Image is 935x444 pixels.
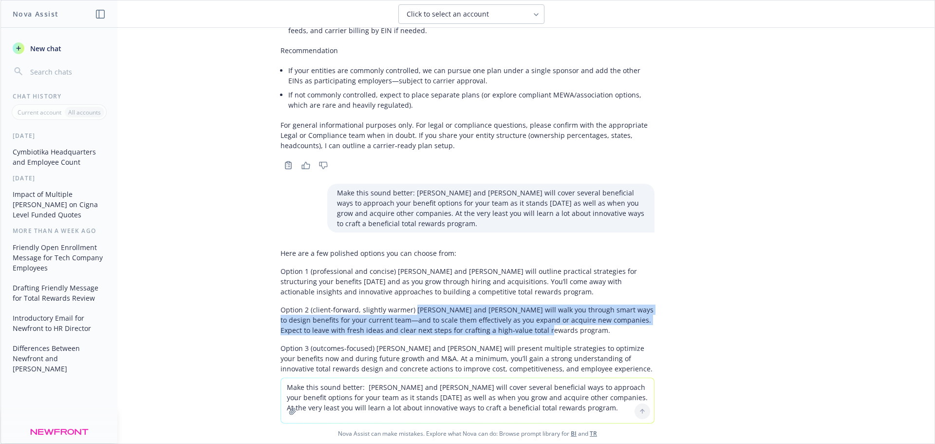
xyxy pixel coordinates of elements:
a: BI [571,429,577,438]
span: New chat [28,43,61,54]
p: Recommendation [280,45,654,56]
p: All accounts [68,108,101,116]
p: Option 2 (client-forward, slightly warmer) [PERSON_NAME] and [PERSON_NAME] will walk you through ... [280,305,654,335]
p: Option 3 (outcomes-focused) [PERSON_NAME] and [PERSON_NAME] will present multiple strategies to o... [280,343,654,374]
button: Thumbs down [316,158,331,172]
div: [DATE] [1,174,117,182]
p: Make this sound better: [PERSON_NAME] and [PERSON_NAME] will cover several beneficial ways to app... [337,188,645,229]
li: If not commonly controlled, expect to place separate plans (or explore compliant MEWA/association... [288,88,654,112]
div: [DATE] [1,132,117,140]
p: For general informational purposes only. For legal or compliance questions, please confirm with t... [280,120,654,151]
button: New chat [9,39,110,57]
input: Search chats [28,65,106,78]
p: Current account [18,108,61,116]
span: Click to select an account [407,9,489,19]
button: Friendly Open Enrollment Message for Tech Company Employees [9,239,110,276]
div: More than a week ago [1,227,117,235]
button: Click to select an account [398,4,544,24]
button: Introductory Email for Newfront to HR Director [9,310,110,336]
button: Cymbiotika Headquarters and Employee Count [9,144,110,170]
li: If your entities are commonly controlled, we can pursue one plan under a single sponsor and add t... [288,63,654,88]
button: Impact of Multiple [PERSON_NAME] on Cigna Level Funded Quotes [9,186,110,223]
div: Chat History [1,92,117,100]
p: Here are a few polished options you can choose from: [280,248,654,258]
p: Option 1 (professional and concise) [PERSON_NAME] and [PERSON_NAME] will outline practical strate... [280,266,654,297]
h1: Nova Assist [13,9,58,19]
button: Drafting Friendly Message for Total Rewards Review [9,280,110,306]
svg: Copy to clipboard [284,161,293,170]
span: Nova Assist can make mistakes. Explore what Nova can do: Browse prompt library for and [4,424,931,444]
button: Differences Between Newfront and [PERSON_NAME] [9,340,110,377]
a: TR [590,429,597,438]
